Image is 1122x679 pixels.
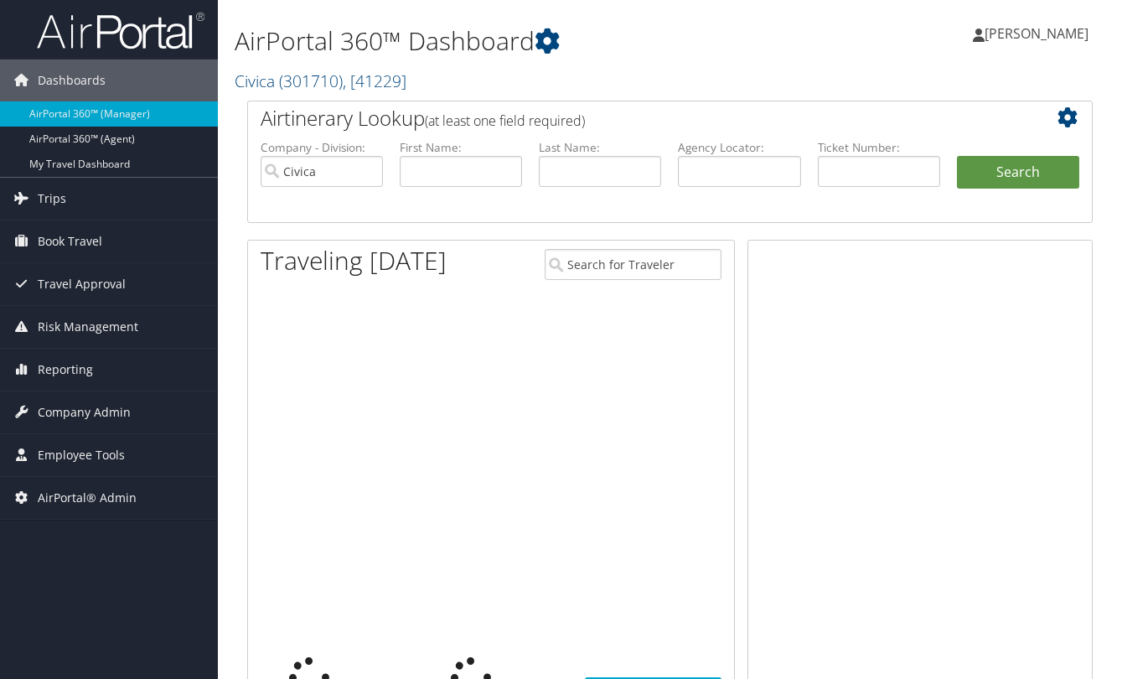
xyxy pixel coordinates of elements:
[400,139,522,156] label: First Name:
[38,220,102,262] span: Book Travel
[38,477,137,519] span: AirPortal® Admin
[279,70,343,92] span: ( 301710 )
[235,70,406,92] a: Civica
[985,24,1088,43] span: [PERSON_NAME]
[261,243,447,278] h1: Traveling [DATE]
[261,104,1009,132] h2: Airtinerary Lookup
[37,11,204,50] img: airportal-logo.png
[235,23,815,59] h1: AirPortal 360™ Dashboard
[38,178,66,220] span: Trips
[38,263,126,305] span: Travel Approval
[38,434,125,476] span: Employee Tools
[957,156,1079,189] button: Search
[38,60,106,101] span: Dashboards
[38,306,138,348] span: Risk Management
[678,139,800,156] label: Agency Locator:
[425,111,585,130] span: (at least one field required)
[973,8,1105,59] a: [PERSON_NAME]
[539,139,661,156] label: Last Name:
[38,349,93,391] span: Reporting
[343,70,406,92] span: , [ 41229 ]
[38,391,131,433] span: Company Admin
[818,139,940,156] label: Ticket Number:
[261,139,383,156] label: Company - Division:
[545,249,722,280] input: Search for Traveler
